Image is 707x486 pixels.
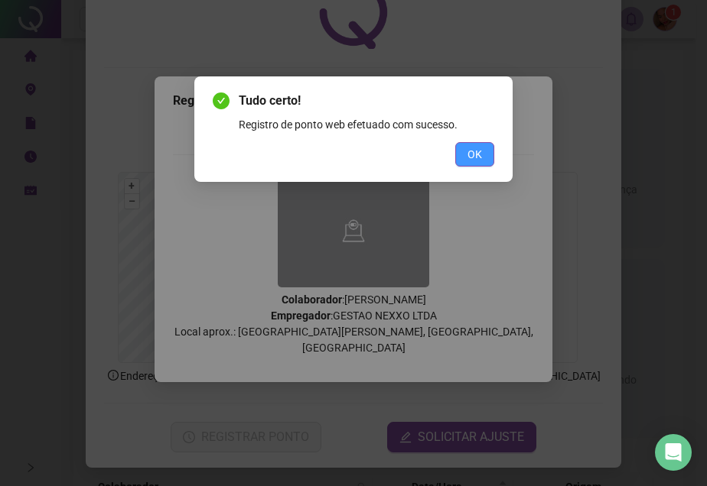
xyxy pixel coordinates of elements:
div: Registro de ponto web efetuado com sucesso. [239,116,494,133]
span: OK [468,146,482,163]
button: OK [455,142,494,167]
span: Tudo certo! [239,92,494,110]
span: check-circle [213,92,230,109]
div: Open Intercom Messenger [655,434,692,471]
